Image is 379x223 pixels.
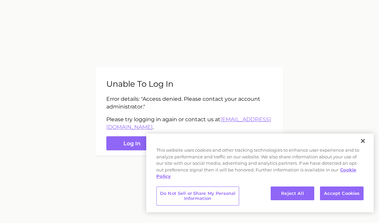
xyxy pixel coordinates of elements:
button: Reject All [271,187,314,201]
div: Privacy [146,134,374,212]
p: Please try logging in again or contact us at . [106,116,273,131]
h2: Unable to log in [106,79,273,89]
a: [EMAIL_ADDRESS][DOMAIN_NAME] [106,116,271,130]
button: Do Not Sell or Share My Personal Information, Opens the preference center dialog [156,187,239,206]
div: Cookie banner [146,134,374,212]
button: Close [356,134,370,148]
div: This website uses cookies and other tracking technologies to enhance user experience and to analy... [146,147,374,183]
p: Error details: " Access denied. Please contact your account administrator. " [106,95,273,110]
button: Accept Cookies [320,187,364,201]
button: Log in [106,136,158,151]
